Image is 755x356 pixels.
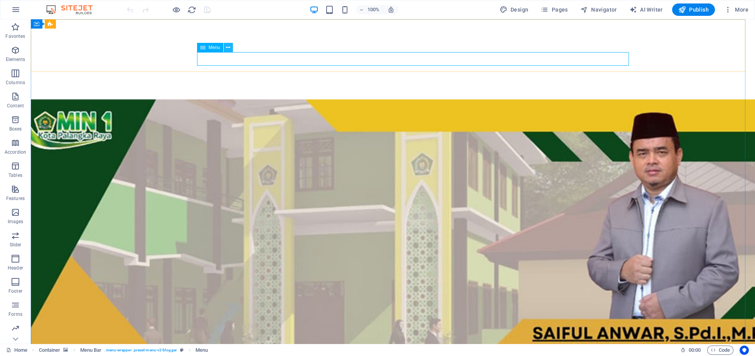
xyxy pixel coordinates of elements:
button: 100% [356,5,383,14]
button: Click here to leave preview mode and continue editing [172,5,181,14]
button: Design [497,3,532,16]
span: Publish [678,6,709,14]
button: More [721,3,752,16]
p: Accordion [5,149,26,155]
p: Images [8,219,24,225]
p: Favorites [5,33,25,39]
p: Forms [8,311,22,317]
button: Usercentrics [740,346,749,355]
img: Editor Logo [44,5,102,14]
button: AI Writer [626,3,666,16]
span: Navigator [580,6,617,14]
p: Elements [6,56,25,63]
p: Content [7,103,24,109]
span: Design [500,6,529,14]
p: Footer [8,288,22,294]
span: Code [711,346,730,355]
button: reload [187,5,196,14]
h6: Session time [681,346,701,355]
span: AI Writer [629,6,663,14]
span: Pages [541,6,568,14]
span: More [724,6,748,14]
span: : [694,347,695,353]
i: On resize automatically adjust zoom level to fit chosen device. [388,6,394,13]
p: Header [8,265,23,271]
p: Tables [8,172,22,178]
h6: 100% [367,5,380,14]
i: This element is a customizable preset [180,348,184,352]
i: Reload page [187,5,196,14]
div: Design (Ctrl+Alt+Y) [497,3,532,16]
span: . menu-wrapper .preset-menu-v2-blogger [104,346,177,355]
span: Menu [209,45,220,50]
button: Code [707,346,733,355]
a: Click to cancel selection. Double-click to open Pages [6,346,27,355]
span: Click to select. Double-click to edit [39,346,61,355]
span: Click to select. Double-click to edit [195,346,208,355]
button: Navigator [577,3,620,16]
p: Columns [6,80,25,86]
button: Pages [538,3,571,16]
span: 00 00 [689,346,701,355]
p: Boxes [9,126,22,132]
span: Click to select. Double-click to edit [80,346,102,355]
p: Features [6,195,25,202]
p: Slider [10,242,22,248]
i: This element contains a background [63,348,68,352]
nav: breadcrumb [39,346,208,355]
button: Publish [672,3,715,16]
